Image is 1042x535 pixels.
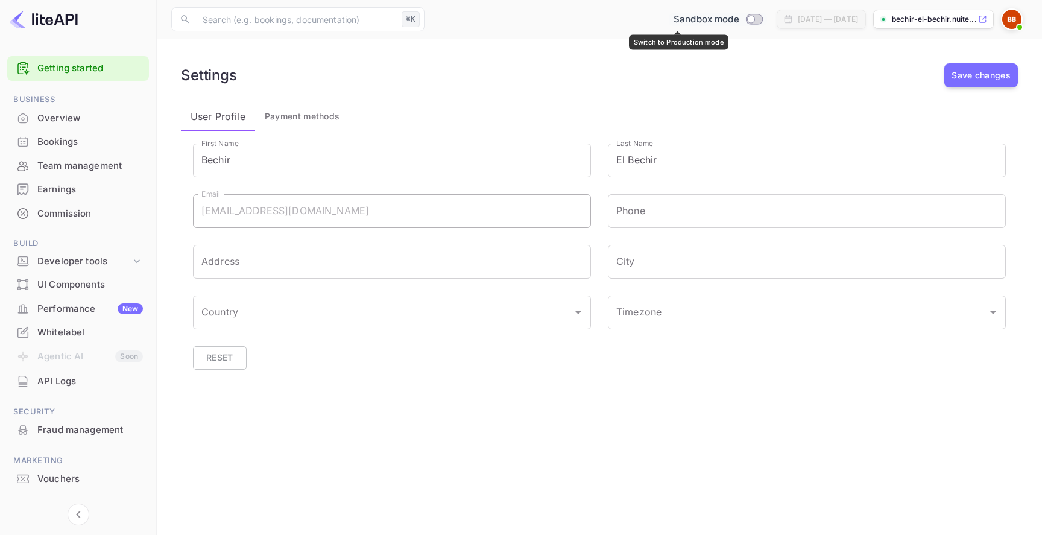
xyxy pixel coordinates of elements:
div: Whitelabel [7,321,149,344]
div: Switch to Production mode [669,13,767,27]
h6: Settings [181,66,237,84]
input: City [608,245,1006,279]
div: Performance [37,302,143,316]
input: Last Name [608,144,1006,177]
a: UI Components [7,273,149,296]
div: ⌘K [402,11,420,27]
button: Collapse navigation [68,504,89,525]
p: User Profile [191,109,245,124]
div: Fraud management [7,419,149,442]
span: Payment methods [265,109,340,124]
button: Reset [193,346,247,370]
input: First Name [193,144,591,177]
div: Earnings [37,183,143,197]
div: API Logs [7,370,149,393]
div: Vouchers [37,472,143,486]
div: API Logs [37,375,143,388]
label: Last Name [616,138,653,148]
div: New [118,303,143,314]
div: Whitelabel [37,326,143,340]
div: UI Components [7,273,149,297]
div: account-settings tabs [181,102,1018,131]
div: Team management [37,159,143,173]
div: Commission [37,207,143,221]
a: Vouchers [7,467,149,490]
label: First Name [201,138,239,148]
div: Developer tools [37,255,131,268]
span: Security [7,405,149,419]
div: Getting started [7,56,149,81]
img: LiteAPI logo [10,10,78,29]
span: Build [7,237,149,250]
div: Commission [7,202,149,226]
div: [DATE] — [DATE] [798,14,858,25]
a: Fraud management [7,419,149,441]
span: Marketing [7,454,149,467]
label: Email [201,189,220,199]
input: Email [193,194,591,228]
div: Bookings [37,135,143,149]
button: Save changes [944,63,1018,87]
a: Earnings [7,178,149,200]
a: Bookings [7,130,149,153]
span: Sandbox mode [674,13,739,27]
button: Open [985,304,1002,321]
a: Getting started [37,62,143,75]
div: Vouchers [7,467,149,491]
input: Country [198,301,567,324]
div: Team management [7,154,149,178]
input: Search (e.g. bookings, documentation) [195,7,397,31]
a: Overview [7,107,149,129]
div: Overview [37,112,143,125]
div: Switch to Production mode [629,35,728,50]
a: Whitelabel [7,321,149,343]
img: Bechir El Bechir [1002,10,1021,29]
div: Bookings [7,130,149,154]
span: Business [7,93,149,106]
div: UI Components [37,278,143,292]
a: Team management [7,154,149,177]
div: Developer tools [7,251,149,272]
a: Commission [7,202,149,224]
p: bechir-el-bechir.nuite... [892,14,976,25]
a: PerformanceNew [7,297,149,320]
button: Open [570,304,587,321]
a: API Logs [7,370,149,392]
div: Fraud management [37,423,143,437]
div: Overview [7,107,149,130]
div: PerformanceNew [7,297,149,321]
div: Earnings [7,178,149,201]
input: Address [193,245,591,279]
input: phone [608,194,1006,228]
